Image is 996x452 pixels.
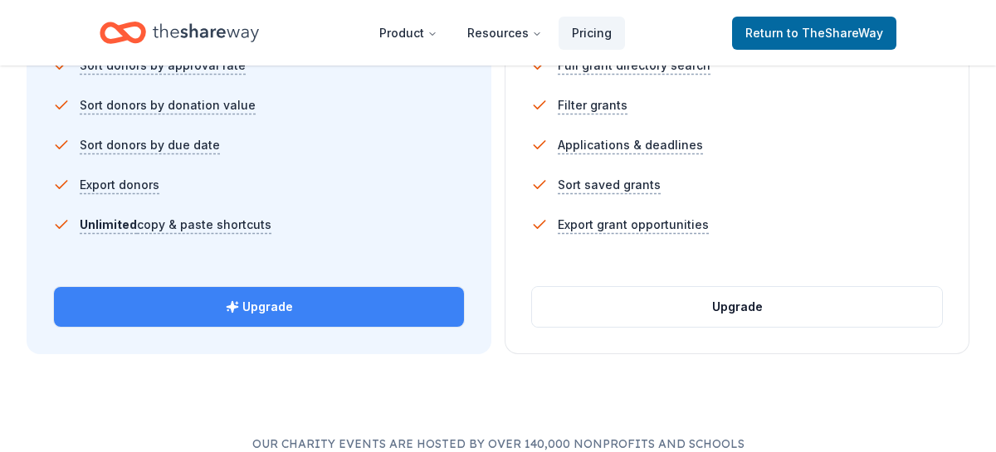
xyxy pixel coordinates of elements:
span: Sort donors by due date [80,135,220,155]
a: Returnto TheShareWay [732,17,896,50]
button: Resources [454,17,555,50]
a: Home [100,13,259,52]
span: copy & paste shortcuts [80,217,271,231]
span: to TheShareWay [787,26,883,40]
span: Full grant directory search [558,56,710,75]
span: Sort donors by approval rate [80,56,246,75]
span: Export grant opportunities [558,215,709,235]
button: Upgrade [54,287,464,327]
span: Applications & deadlines [558,135,703,155]
span: Export donors [80,175,159,195]
nav: Main [366,13,625,52]
span: Sort donors by donation value [80,95,256,115]
span: Return [745,23,883,43]
button: Product [366,17,451,50]
button: Upgrade [532,287,942,327]
span: Filter grants [558,95,627,115]
a: Pricing [559,17,625,50]
span: Unlimited [80,217,137,231]
span: Sort saved grants [558,175,661,195]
